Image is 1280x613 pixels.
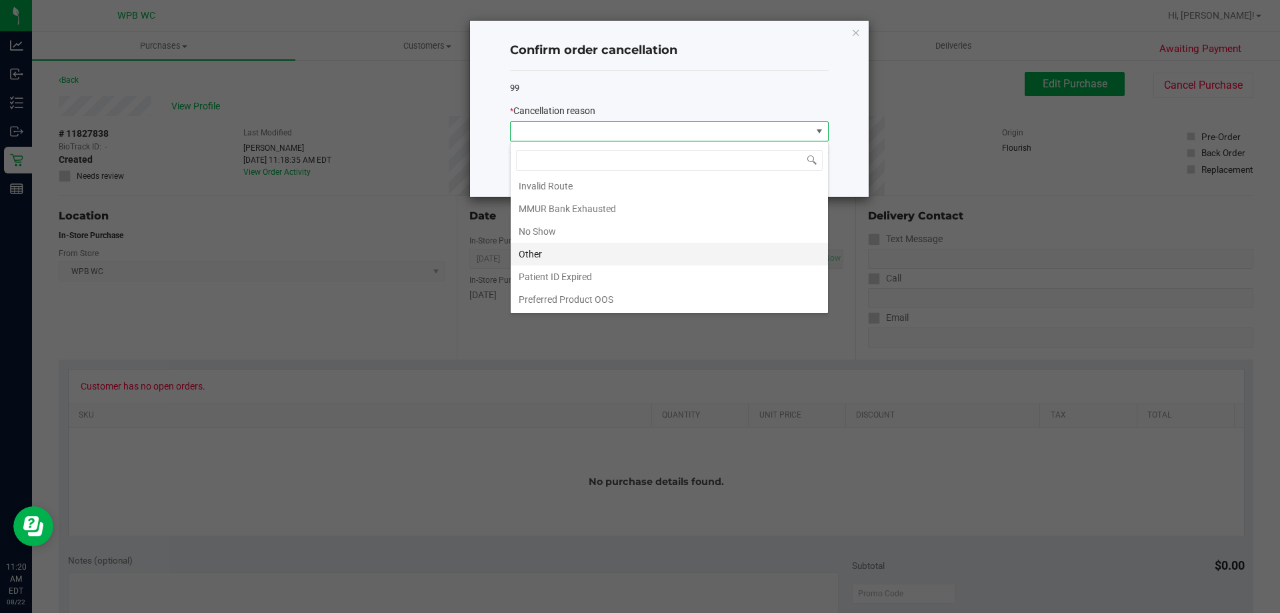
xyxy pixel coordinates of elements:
h4: Confirm order cancellation [510,42,829,59]
li: MMUR Bank Exhausted [511,197,828,220]
iframe: Resource center [13,506,53,546]
li: Other [511,243,828,265]
li: Patient ID Expired [511,265,828,288]
button: Close [851,24,861,40]
li: Invalid Route [511,175,828,197]
span: 99 [510,83,519,93]
li: No Show [511,220,828,243]
li: Preferred Product OOS [511,288,828,311]
span: Cancellation reason [513,105,595,116]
